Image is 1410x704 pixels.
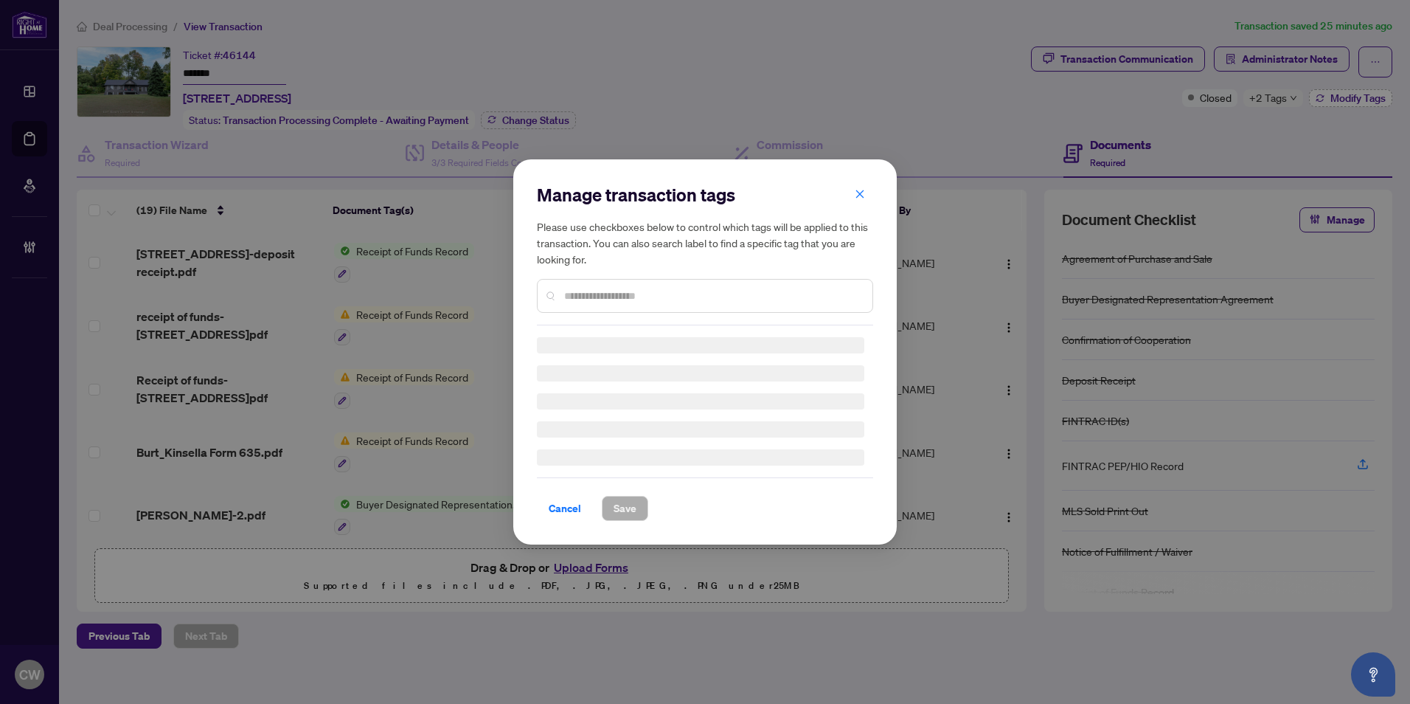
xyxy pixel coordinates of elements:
[537,218,873,267] h5: Please use checkboxes below to control which tags will be applied to this transaction. You can al...
[549,497,581,520] span: Cancel
[1351,652,1395,697] button: Open asap
[855,189,865,199] span: close
[602,496,648,521] button: Save
[537,496,593,521] button: Cancel
[537,183,873,207] h2: Manage transaction tags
